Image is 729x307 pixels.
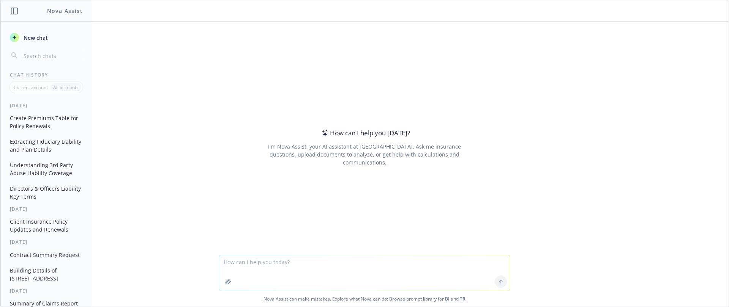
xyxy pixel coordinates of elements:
div: [DATE] [1,288,92,294]
div: [DATE] [1,239,92,245]
p: Current account [14,84,48,91]
button: Building Details of [STREET_ADDRESS] [7,264,85,285]
p: All accounts [53,84,79,91]
div: Chat History [1,72,92,78]
h1: Nova Assist [47,7,83,15]
button: Directors & Officers Liability Key Terms [7,182,85,203]
div: [DATE] [1,102,92,109]
button: Understanding 3rd Party Abuse Liability Coverage [7,159,85,179]
button: New chat [7,31,85,44]
button: Client Insurance Policy Updates and Renewals [7,215,85,236]
button: Extracting Fiduciary Liability and Plan Details [7,135,85,156]
div: I'm Nova Assist, your AI assistant at [GEOGRAPHIC_DATA]. Ask me insurance questions, upload docum... [257,143,471,166]
div: How can I help you [DATE]? [319,128,410,138]
span: Nova Assist can make mistakes. Explore what Nova can do: Browse prompt library for and [3,291,726,307]
span: New chat [22,34,48,42]
a: BI [445,296,450,302]
a: TR [460,296,465,302]
button: Create Premiums Table for Policy Renewals [7,112,85,132]
input: Search chats [22,50,82,61]
div: [DATE] [1,206,92,212]
button: Contract Summary Request [7,249,85,261]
